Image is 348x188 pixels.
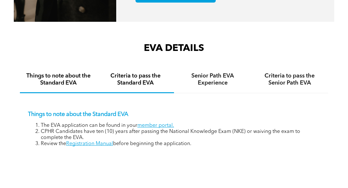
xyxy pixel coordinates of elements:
[41,141,320,147] li: Review the before beginning the application.
[28,111,320,118] p: Things to note about the Standard EVA
[103,72,168,86] h4: Criteria to pass the Standard EVA
[41,123,320,129] li: The EVA application can be found in your
[26,72,91,86] h4: Things to note about the Standard EVA
[180,72,245,86] h4: Senior Path EVA Experience
[144,44,204,53] span: EVA DETAILS
[41,129,320,141] li: CPHR Candidates have ten (10) years after passing the National Knowledge Exam (NKE) or waiving th...
[66,141,113,146] a: Registration Manual
[257,72,322,86] h4: Criteria to pass the Senior Path EVA
[137,123,174,128] a: member portal.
